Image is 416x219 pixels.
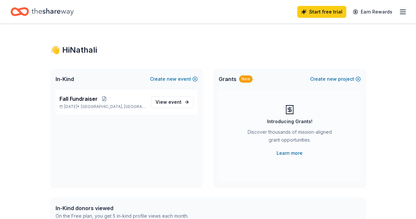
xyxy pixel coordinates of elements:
[50,45,366,55] div: 👋 Hi Nathali
[60,95,98,103] span: Fall Fundraiser
[239,75,253,83] div: New
[219,75,236,83] span: Grants
[60,104,146,109] p: [DATE] •
[267,118,312,125] div: Introducing Grants!
[151,96,194,108] a: View event
[310,75,361,83] button: Createnewproject
[245,128,334,147] div: Discover thousands of mission-aligned grant opportunities.
[297,6,346,18] a: Start free trial
[327,75,337,83] span: new
[156,98,182,106] span: View
[11,4,74,19] a: Home
[168,99,182,105] span: event
[167,75,177,83] span: new
[150,75,198,83] button: Createnewevent
[56,204,188,212] div: In-Kind donors viewed
[349,6,396,18] a: Earn Rewards
[81,104,146,109] span: [GEOGRAPHIC_DATA], [GEOGRAPHIC_DATA]
[56,75,74,83] span: In-Kind
[277,149,303,157] a: Learn more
